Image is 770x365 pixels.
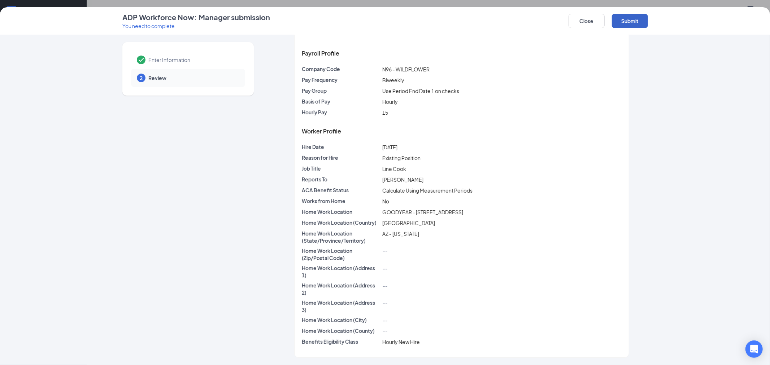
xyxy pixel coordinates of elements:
[382,248,387,254] span: --
[382,265,387,272] span: --
[302,109,380,116] p: Hourly Pay
[382,230,419,237] span: AZ - [US_STATE]
[302,299,380,313] p: Home Work Location (Address 3)
[302,197,380,205] p: Works from Home
[122,12,270,22] h4: ADP Workforce Now: Manager submission
[382,209,463,215] span: GOODYEAR - [STREET_ADDRESS]
[382,166,406,172] span: Line Cook
[382,187,473,194] span: Calculate Using Measurement Periods
[382,176,423,183] span: [PERSON_NAME]
[382,317,387,324] span: --
[302,127,341,135] span: Worker Profile
[382,77,404,83] span: Biweekly
[302,154,380,161] p: Reason for Hire
[382,328,387,334] span: --
[302,230,380,244] p: Home Work Location (State/Province/Territory)
[302,98,380,105] p: Basis of Pay
[148,56,238,63] span: Enter Information
[382,155,421,161] span: Existing Position
[302,65,380,72] p: Company Code
[302,76,380,83] p: Pay Frequency
[302,316,380,324] p: Home Work Location (City)
[302,282,380,296] p: Home Work Location (Address 2)
[382,300,387,306] span: --
[382,220,435,226] span: [GEOGRAPHIC_DATA]
[148,74,238,82] span: Review
[140,74,143,82] span: 2
[382,109,388,116] span: 15
[302,49,339,57] span: Payroll Profile
[302,208,380,215] p: Home Work Location
[745,340,763,358] div: Open Intercom Messenger
[612,14,648,28] button: Submit
[302,247,380,261] p: Home Work Location (Zip/Postal Code)
[382,88,459,94] span: Use Period End Date 1 on checks
[382,98,398,105] span: Hourly
[382,339,420,345] span: Hourly New Hire
[302,143,380,150] p: Hire Date
[382,198,389,205] span: No
[569,14,605,28] button: Close
[302,264,380,279] p: Home Work Location (Address 1)
[137,56,145,64] svg: Checkmark
[302,219,380,226] p: Home Work Location (Country)
[302,87,380,94] p: Pay Group
[382,66,430,72] span: N96 - WILDFLOWER
[302,327,380,334] p: Home Work Location (County)
[382,282,387,289] span: --
[122,22,270,30] p: You need to complete
[302,165,380,172] p: Job Title
[302,186,380,194] p: ACA Benefit Status
[382,144,397,150] span: [DATE]
[302,338,380,345] p: Benefits Eligibility Class
[302,176,380,183] p: Reports To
